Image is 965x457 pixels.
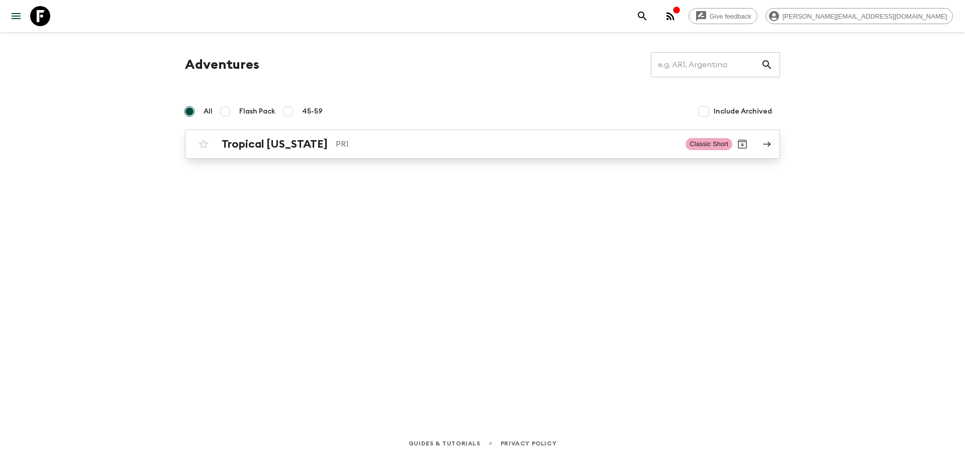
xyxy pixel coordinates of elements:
[714,106,772,117] span: Include Archived
[336,138,678,150] p: PR1
[651,51,761,79] input: e.g. AR1, Argentina
[185,55,259,75] h1: Adventures
[732,134,752,154] button: Archive
[632,6,652,26] button: search adventures
[501,438,556,449] a: Privacy Policy
[239,106,275,117] span: Flash Pack
[409,438,480,449] a: Guides & Tutorials
[689,8,757,24] a: Give feedback
[6,6,26,26] button: menu
[704,13,757,20] span: Give feedback
[204,106,213,117] span: All
[777,13,952,20] span: [PERSON_NAME][EMAIL_ADDRESS][DOMAIN_NAME]
[222,138,328,151] h2: Tropical [US_STATE]
[686,138,732,150] span: Classic Short
[302,106,323,117] span: 45-59
[765,8,953,24] div: [PERSON_NAME][EMAIL_ADDRESS][DOMAIN_NAME]
[185,130,780,159] a: Tropical [US_STATE]PR1Classic ShortArchive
